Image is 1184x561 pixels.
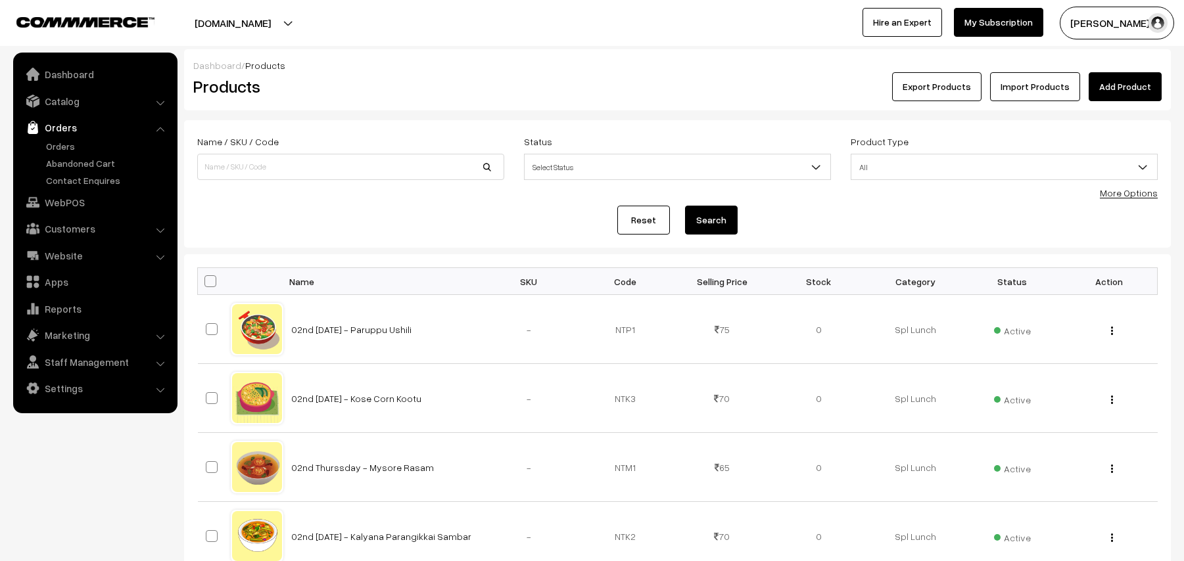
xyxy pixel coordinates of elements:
[197,135,279,148] label: Name / SKU / Code
[770,268,867,295] th: Stock
[851,156,1157,179] span: All
[867,268,964,295] th: Category
[867,295,964,364] td: Spl Lunch
[16,13,131,29] a: COMMMERCE
[674,295,770,364] td: 75
[525,156,830,179] span: Select Status
[1148,13,1168,33] img: user
[291,324,412,335] a: 02nd [DATE] - Paruppu Ushili
[291,531,471,542] a: 02nd [DATE] - Kalyana Parangikkai Sambar
[990,72,1080,101] a: Import Products
[291,462,434,473] a: 02nd Thurssday - Mysore Rasam
[481,433,577,502] td: -
[16,323,173,347] a: Marketing
[1089,72,1162,101] a: Add Product
[1111,395,1113,404] img: Menu
[994,321,1031,338] span: Active
[43,156,173,170] a: Abandoned Cart
[954,8,1043,37] a: My Subscription
[16,116,173,139] a: Orders
[193,76,503,97] h2: Products
[524,135,552,148] label: Status
[481,364,577,433] td: -
[16,376,173,400] a: Settings
[1111,533,1113,542] img: Menu
[43,173,173,187] a: Contact Enquires
[617,206,670,235] a: Reset
[867,364,964,433] td: Spl Lunch
[16,270,173,294] a: Apps
[481,295,577,364] td: -
[964,268,1060,295] th: Status
[1100,187,1158,198] a: More Options
[291,393,421,404] a: 02nd [DATE] - Kose Corn Kootu
[193,60,241,71] a: Dashboard
[867,433,964,502] td: Spl Lunch
[1111,464,1113,473] img: Menu
[770,364,867,433] td: 0
[851,135,909,148] label: Product Type
[193,58,1162,72] div: /
[577,433,674,502] td: NTM1
[863,8,942,37] a: Hire an Expert
[16,191,173,214] a: WebPOS
[16,350,173,374] a: Staff Management
[16,217,173,240] a: Customers
[481,268,577,295] th: SKU
[197,154,504,180] input: Name / SKU / Code
[770,433,867,502] td: 0
[16,17,154,27] img: COMMMERCE
[685,206,738,235] button: Search
[149,7,317,39] button: [DOMAIN_NAME]
[577,268,674,295] th: Code
[994,527,1031,545] span: Active
[16,297,173,321] a: Reports
[1060,7,1174,39] button: [PERSON_NAME] s…
[1060,268,1157,295] th: Action
[674,364,770,433] td: 70
[245,60,285,71] span: Products
[524,154,831,180] span: Select Status
[16,62,173,86] a: Dashboard
[577,295,674,364] td: NTP1
[283,268,481,295] th: Name
[43,139,173,153] a: Orders
[577,364,674,433] td: NTK3
[851,154,1158,180] span: All
[674,268,770,295] th: Selling Price
[16,244,173,267] a: Website
[16,89,173,113] a: Catalog
[674,433,770,502] td: 65
[892,72,982,101] button: Export Products
[770,295,867,364] td: 0
[994,459,1031,476] span: Active
[994,390,1031,407] span: Active
[1111,326,1113,335] img: Menu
